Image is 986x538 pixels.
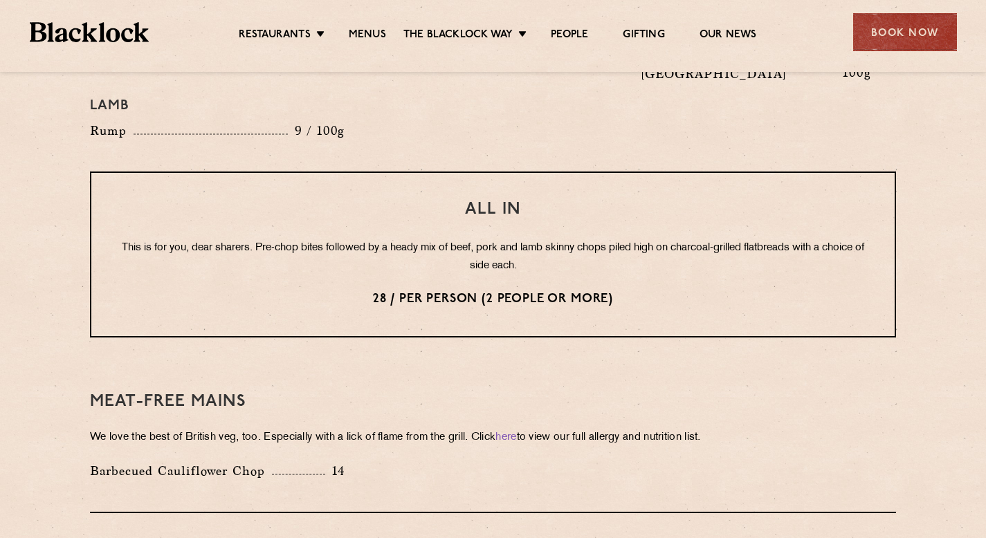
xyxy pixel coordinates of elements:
[30,22,149,42] img: BL_Textured_Logo-footer-cropped.svg
[119,290,867,308] p: 28 / per person (2 people or more)
[551,28,588,44] a: People
[239,28,311,44] a: Restaurants
[90,98,896,114] h4: Lamb
[623,28,664,44] a: Gifting
[90,461,272,481] p: Barbecued Cauliflower Chop
[288,122,345,140] p: 9 / 100g
[90,121,134,140] p: Rump
[853,13,957,51] div: Book Now
[700,28,757,44] a: Our News
[90,428,896,447] p: We love the best of British veg, too. Especially with a lick of flame from the grill. Click to vi...
[349,28,386,44] a: Menus
[403,28,513,44] a: The Blacklock Way
[119,201,867,219] h3: All In
[325,462,345,480] p: 14
[495,432,516,443] a: here
[90,393,896,411] h3: Meat-Free mains
[119,239,867,275] p: This is for you, dear sharers. Pre-chop bites followed by a heady mix of beef, pork and lamb skin...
